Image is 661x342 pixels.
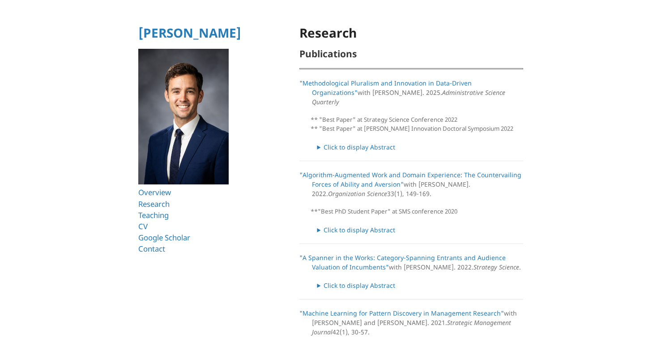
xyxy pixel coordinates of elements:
a: Teaching [138,210,169,220]
a: Contact [138,244,165,254]
p: with [PERSON_NAME] and [PERSON_NAME]. 2021. 42(1), 30-57. [299,308,523,337]
i: Strategic Management Journal [312,318,511,336]
p: **"Best PhD Student Paper" at SMS conference 2020 [311,207,523,216]
p: with [PERSON_NAME]. 2022. 33(1), 149-169. [299,170,523,198]
details: Previous work has examined how audiences evaluate category-spanning organizations, but little is ... [317,281,523,290]
summary: Click to display Abstract [317,225,523,235]
a: "Machine Learning for Pattern Discovery in Management Research" [299,309,504,317]
a: Google Scholar [138,232,190,243]
a: "A Spanner in the Works: Category-Spanning Entrants and Audience Valuation of Incumbents" [299,253,506,271]
summary: Click to display Abstract [317,281,523,290]
a: CV [138,221,148,231]
p: with [PERSON_NAME]. 2022. . [299,253,523,272]
i: Administrative Science Quarterly [312,88,505,106]
a: "Methodological Pluralism and Innovation in Data-Driven Organizations" [299,79,472,97]
img: Ryan T Allen HBS [138,49,229,185]
i: Strategy Science [473,263,519,271]
a: Research [138,199,170,209]
h2: Publications [299,49,523,59]
i: Organization Science [328,189,387,198]
summary: Click to display Abstract [317,142,523,152]
a: [PERSON_NAME] [138,24,241,41]
details: Lore ipsumdol sitame conse adipiscingel se doeiusm tempor incididunt utlab et dolor magnaaliq-eni... [317,225,523,235]
a: "Algorithm-Augmented Work and Domain Experience: The Countervailing Forces of Ability and Aversion" [299,171,521,188]
p: ** "Best Paper" at Strategy Science Conference 2022 ** "Best Paper" at [PERSON_NAME] Innovation D... [311,115,523,133]
a: Overview [138,187,171,197]
h1: Research [299,26,523,40]
p: with [PERSON_NAME]. 2025. [299,78,523,107]
details: Lorem ipsumdol si amet-consec adipiscing, elits doeiusm temporincidi utlabore et dol magnaal, eni... [317,142,523,152]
